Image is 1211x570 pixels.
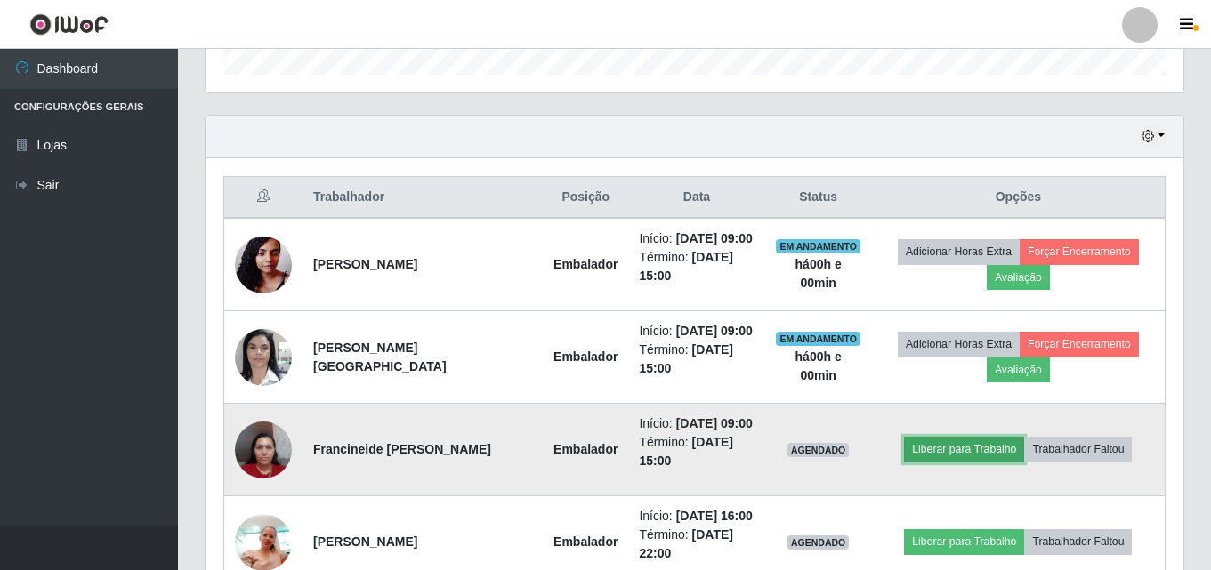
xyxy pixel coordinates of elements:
[235,227,292,302] img: 1690803599468.jpeg
[313,442,491,456] strong: Francineide [PERSON_NAME]
[639,322,754,341] li: Início:
[776,332,860,346] span: EM ANDAMENTO
[29,13,109,36] img: CoreUI Logo
[313,534,417,549] strong: [PERSON_NAME]
[987,357,1050,382] button: Avaliação
[872,177,1166,219] th: Opções
[553,349,618,364] strong: Embalador
[904,529,1024,554] button: Liberar para Trabalho
[543,177,628,219] th: Posição
[795,349,842,382] strong: há 00 h e 00 min
[1020,239,1139,264] button: Forçar Encerramento
[639,433,754,470] li: Término:
[628,177,764,219] th: Data
[676,416,753,430] time: [DATE] 09:00
[553,442,618,456] strong: Embalador
[639,229,754,248] li: Início:
[313,341,447,373] strong: [PERSON_NAME][GEOGRAPHIC_DATA]
[639,507,754,526] li: Início:
[553,534,618,549] strong: Embalador
[303,177,543,219] th: Trabalhador
[787,535,850,550] span: AGENDADO
[676,509,753,523] time: [DATE] 16:00
[787,443,850,457] span: AGENDADO
[639,526,754,563] li: Término:
[898,332,1020,357] button: Adicionar Horas Extra
[1024,437,1132,462] button: Trabalhador Faltou
[1020,332,1139,357] button: Forçar Encerramento
[904,437,1024,462] button: Liberar para Trabalho
[639,341,754,378] li: Término:
[676,324,753,338] time: [DATE] 09:00
[795,257,842,290] strong: há 00 h e 00 min
[987,265,1050,290] button: Avaliação
[765,177,872,219] th: Status
[235,319,292,395] img: 1694453372238.jpeg
[776,239,860,253] span: EM ANDAMENTO
[313,257,417,271] strong: [PERSON_NAME]
[898,239,1020,264] button: Adicionar Horas Extra
[1024,529,1132,554] button: Trabalhador Faltou
[553,257,618,271] strong: Embalador
[639,414,754,433] li: Início:
[676,231,753,245] time: [DATE] 09:00
[639,248,754,285] li: Término:
[235,412,292,487] img: 1735852864597.jpeg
